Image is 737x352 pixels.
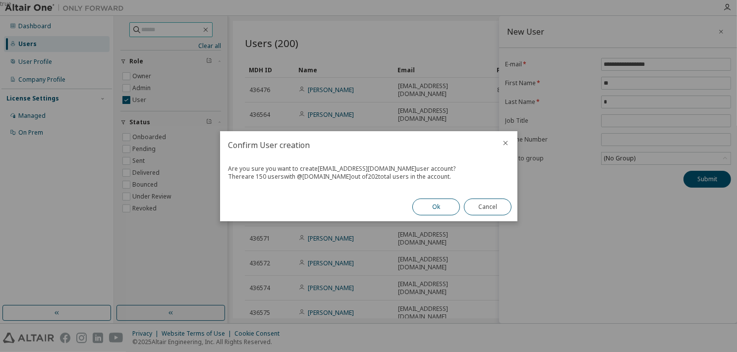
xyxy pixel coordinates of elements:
button: Cancel [464,199,511,215]
div: There are 150 users with @ [DOMAIN_NAME] out of 202 total users in the account. [228,173,510,181]
div: Are you sure you want to create [EMAIL_ADDRESS][DOMAIN_NAME] user account? [228,165,510,173]
button: Ok [412,199,460,215]
h2: Confirm User creation [220,131,494,159]
button: close [502,139,510,147]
